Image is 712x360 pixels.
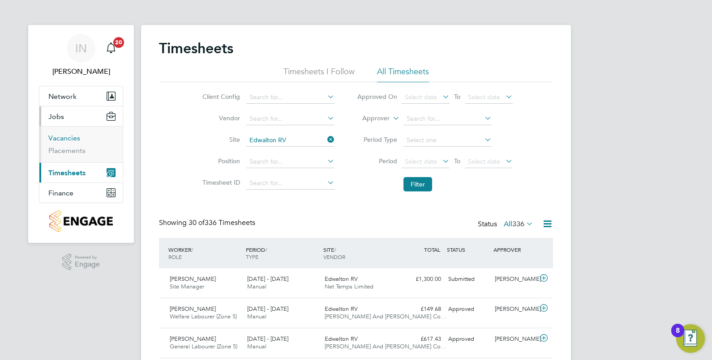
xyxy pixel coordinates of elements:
[39,210,123,232] a: Go to home page
[504,220,533,229] label: All
[403,134,492,147] input: Select one
[39,183,123,203] button: Finance
[170,305,216,313] span: [PERSON_NAME]
[170,313,237,320] span: Welfare Labourer (Zone 5)
[159,218,257,228] div: Showing
[405,157,437,165] span: Select date
[200,157,240,165] label: Position
[247,305,288,313] span: [DATE] - [DATE]
[321,241,399,265] div: SITE
[246,113,335,125] input: Search for...
[200,93,240,101] label: Client Config
[445,302,491,317] div: Approved
[28,25,134,243] nav: Main navigation
[283,66,355,82] li: Timesheets I Follow
[247,335,288,343] span: [DATE] - [DATE]
[244,241,321,265] div: PERIOD
[159,39,233,57] h2: Timesheets
[491,302,538,317] div: [PERSON_NAME]
[62,254,100,271] a: Powered byEngage
[246,134,335,147] input: Search for...
[325,335,358,343] span: Edwalton RV
[491,332,538,347] div: [PERSON_NAME]
[39,163,123,182] button: Timesheets
[170,343,237,350] span: General Labourer (Zone 5)
[200,114,240,122] label: Vendor
[48,189,73,197] span: Finance
[189,218,205,227] span: 30 of
[451,91,463,102] span: To
[246,156,335,168] input: Search for...
[75,42,87,54] span: IN
[398,272,445,287] div: £1,300.00
[357,136,397,144] label: Period Type
[168,253,182,260] span: ROLE
[676,324,705,353] button: Open Resource Center, 8 new notifications
[39,126,123,162] div: Jobs
[451,155,463,167] span: To
[170,335,216,343] span: [PERSON_NAME]
[323,253,345,260] span: VENDOR
[424,246,440,253] span: TOTAL
[246,177,335,190] input: Search for...
[200,178,240,186] label: Timesheet ID
[398,332,445,347] div: £617.43
[403,177,432,191] button: Filter
[39,66,123,77] span: Isa Nawas
[246,253,258,260] span: TYPE
[676,330,680,342] div: 8
[247,313,266,320] span: Manual
[113,37,124,48] span: 20
[445,241,491,258] div: STATUS
[191,246,193,253] span: /
[39,86,123,106] button: Network
[200,136,240,144] label: Site
[512,220,524,229] span: 336
[405,93,437,101] span: Select date
[39,106,123,126] button: Jobs
[325,275,358,283] span: Edwalton RV
[247,343,266,350] span: Manual
[39,34,123,77] a: IN[PERSON_NAME]
[445,332,491,347] div: Approved
[445,272,491,287] div: Submitted
[478,218,535,231] div: Status
[247,275,288,283] span: [DATE] - [DATE]
[398,302,445,317] div: £149.68
[189,218,255,227] span: 336 Timesheets
[491,241,538,258] div: APPROVER
[75,254,100,261] span: Powered by
[170,275,216,283] span: [PERSON_NAME]
[349,114,390,123] label: Approver
[170,283,204,290] span: Site Manager
[325,343,446,350] span: [PERSON_NAME] And [PERSON_NAME] Co…
[247,283,266,290] span: Manual
[491,272,538,287] div: [PERSON_NAME]
[166,241,244,265] div: WORKER
[102,34,120,63] a: 20
[75,261,100,268] span: Engage
[48,169,86,177] span: Timesheets
[357,93,397,101] label: Approved On
[265,246,267,253] span: /
[325,283,373,290] span: Net Temps Limited
[468,157,500,165] span: Select date
[357,157,397,165] label: Period
[48,92,77,101] span: Network
[325,305,358,313] span: Edwalton RV
[325,313,446,320] span: [PERSON_NAME] And [PERSON_NAME] Co…
[246,91,335,104] input: Search for...
[48,112,64,121] span: Jobs
[48,146,86,155] a: Placements
[48,134,80,142] a: Vacancies
[334,246,336,253] span: /
[377,66,429,82] li: All Timesheets
[468,93,500,101] span: Select date
[403,113,492,125] input: Search for...
[49,210,112,232] img: countryside-properties-logo-retina.png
